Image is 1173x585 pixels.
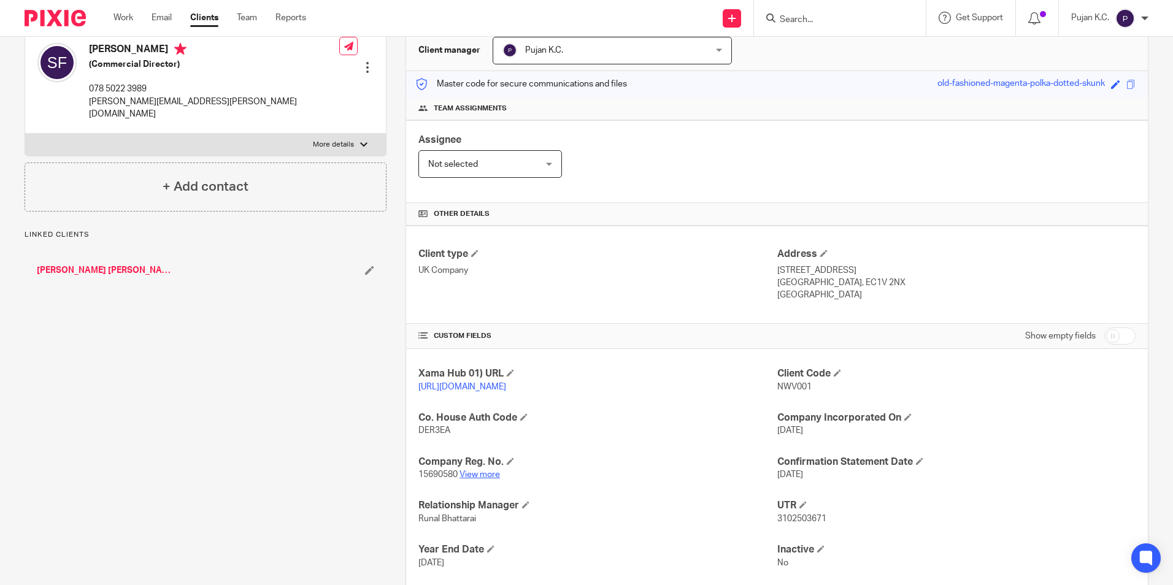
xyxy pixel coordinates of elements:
[1115,9,1135,28] img: svg%3E
[415,78,627,90] p: Master code for secure communications and files
[113,12,133,24] a: Work
[777,470,803,479] span: [DATE]
[777,289,1136,301] p: [GEOGRAPHIC_DATA]
[163,177,248,196] h4: + Add contact
[418,426,450,435] span: DER3EA
[89,58,339,71] h5: (Commercial Director)
[174,43,187,55] i: Primary
[418,135,461,145] span: Assignee
[777,426,803,435] span: [DATE]
[89,43,339,58] h4: [PERSON_NAME]
[525,46,563,55] span: Pujan K.C.
[418,456,777,468] h4: Company Reg. No.
[937,77,1105,91] div: old-fashioned-magenta-polka-dotted-skunk
[418,514,476,523] span: Runal Bhattarai
[502,43,517,58] img: svg%3E
[777,559,788,567] span: No
[777,456,1136,468] h4: Confirmation Statement Date
[1071,12,1109,24] p: Pujan K.C.
[428,160,478,169] span: Not selected
[460,470,500,479] a: View more
[777,367,1136,380] h4: Client Code
[418,470,458,479] span: 15690580
[418,411,777,424] h4: Co. House Auth Code
[777,383,812,391] span: NWV001
[418,264,777,277] p: UK Company
[418,499,777,512] h4: Relationship Manager
[418,248,777,261] h4: Client type
[777,411,1136,424] h4: Company Incorporated On
[89,83,339,95] p: 078 5022 3989
[418,367,777,380] h4: Xama Hub 01) URL
[777,543,1136,556] h4: Inactive
[237,12,257,24] a: Team
[777,499,1136,512] h4: UTR
[37,43,77,82] img: svg%3E
[275,12,306,24] a: Reports
[777,277,1136,289] p: [GEOGRAPHIC_DATA], EC1V 2NX
[25,230,387,240] p: Linked clients
[25,10,86,26] img: Pixie
[418,559,444,567] span: [DATE]
[37,264,172,277] a: [PERSON_NAME] [PERSON_NAME]
[190,12,218,24] a: Clients
[418,331,777,341] h4: CUSTOM FIELDS
[313,140,354,150] p: More details
[1025,330,1096,342] label: Show empty fields
[777,264,1136,277] p: [STREET_ADDRESS]
[152,12,172,24] a: Email
[779,15,889,26] input: Search
[777,514,826,523] span: 3102503671
[418,543,777,556] h4: Year End Date
[418,44,480,56] h3: Client manager
[434,209,490,219] span: Other details
[418,383,506,391] a: [URL][DOMAIN_NAME]
[956,13,1003,22] span: Get Support
[89,96,339,121] p: [PERSON_NAME][EMAIL_ADDRESS][PERSON_NAME][DOMAIN_NAME]
[777,248,1136,261] h4: Address
[434,104,507,113] span: Team assignments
